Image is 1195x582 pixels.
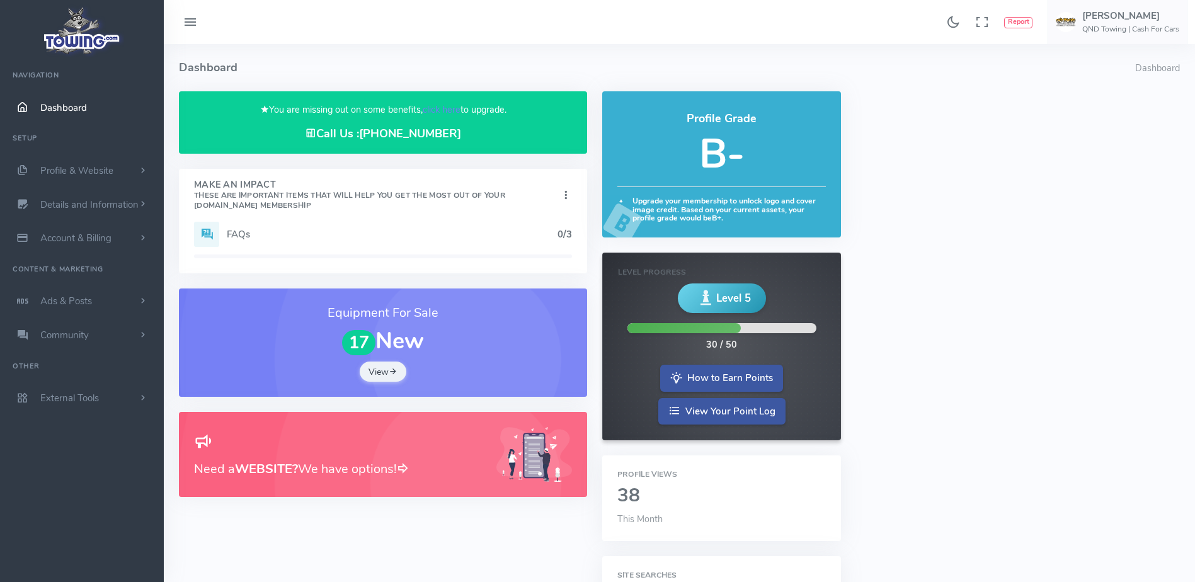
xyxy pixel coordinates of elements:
h4: Dashboard [179,44,1135,91]
span: Account & Billing [40,232,111,244]
a: click here [423,103,460,116]
h5: FAQs [227,229,557,239]
h5: 0/3 [557,229,572,239]
h3: Equipment For Sale [194,304,572,322]
img: user-image [1056,12,1076,32]
span: This Month [617,513,663,525]
span: 17 [342,330,376,356]
h3: Need a We have options! [194,459,481,479]
h6: Upgrade your membership to unlock logo and cover image credit. Based on your current assets, your... [617,197,826,222]
strong: B+ [712,213,721,223]
h5: B- [617,132,826,176]
h4: Call Us : [194,127,572,140]
h6: Profile Views [617,471,826,479]
li: Dashboard [1135,62,1180,76]
h4: Make An Impact [194,180,559,210]
p: You are missing out on some benefits, to upgrade. [194,103,572,117]
h4: Profile Grade [617,113,826,125]
b: WEBSITE? [235,460,298,477]
span: Community [40,329,89,341]
a: View [360,362,406,382]
a: How to Earn Points [660,365,783,392]
a: [PHONE_NUMBER] [359,126,461,141]
a: View Your Point Log [658,398,786,425]
h6: Site Searches [617,571,826,579]
span: Level 5 [716,290,751,306]
button: Report [1004,17,1032,28]
span: Details and Information [40,198,139,211]
h1: New [194,329,572,355]
h2: 38 [617,486,826,506]
img: Generic placeholder image [496,427,572,482]
span: Profile & Website [40,164,113,177]
h5: [PERSON_NAME] [1082,11,1179,21]
span: External Tools [40,392,99,404]
span: Ads & Posts [40,295,92,307]
h6: QND Towing | Cash For Cars [1082,25,1179,33]
h6: Level Progress [618,268,825,277]
img: logo [40,4,125,57]
small: These are important items that will help you get the most out of your [DOMAIN_NAME] Membership [194,190,505,210]
div: 30 / 50 [706,338,737,352]
span: Dashboard [40,101,87,114]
